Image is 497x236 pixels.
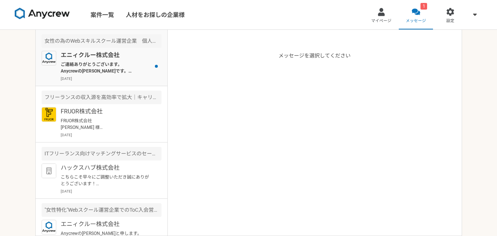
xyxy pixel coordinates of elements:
[61,61,152,74] p: ご連絡ありがとうございます。 Anycrewの[PERSON_NAME]です。 それでは一度オンラインにて、クライアント様の情報や、現在のご状況などヒアリングさせていただければと思いますので下記...
[61,174,152,187] p: こちらこそ早々にご調整いただき誠にありがとうございます！ [DATE]、お話出来る事を楽しみに致しております。 [PERSON_NAME]
[61,117,152,131] p: FRUOR株式会社 [PERSON_NAME] 様 お世話になっております。 [PERSON_NAME]です。 お気遣いいただきありがとうございます。 子供の体調が落ち着き次第、来週のどこかで設...
[42,203,161,217] div: "女性特化"Webスクール運営企業でのToC入会営業（フルリモート可）
[61,132,161,138] p: [DATE]
[446,18,454,24] span: 設定
[42,147,161,161] div: ITフリーランス向けマッチングサービスのセールス職（オープンポジション）
[61,51,152,60] p: エニィクルー株式会社
[15,8,70,20] img: 8DqYSo04kwAAAAASUVORK5CYII=
[42,163,56,178] img: default_org_logo-42cde973f59100197ec2c8e796e4974ac8490bb5b08a0eb061ff975e4574aa76.png
[42,34,161,48] div: 女性の為のWebスキルスクール運営企業 個人営業（フルリモート）
[42,91,161,104] div: フリーランスの収入源を高効率で拡大｜キャリアアドバイザー（完全リモート）
[42,51,56,66] img: logo_text_blue_01.png
[42,220,56,235] img: logo_text_blue_01.png
[61,76,161,81] p: [DATE]
[406,18,426,24] span: メッセージ
[61,220,152,229] p: エニィクルー株式会社
[61,163,152,172] p: ハックスハブ株式会社
[42,107,56,122] img: FRUOR%E3%83%AD%E3%82%B3%E3%82%99.png
[420,3,427,10] div: 1
[371,18,391,24] span: マイページ
[278,52,351,236] p: メッセージを選択してください
[61,189,161,194] p: [DATE]
[61,107,152,116] p: FRUOR株式会社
